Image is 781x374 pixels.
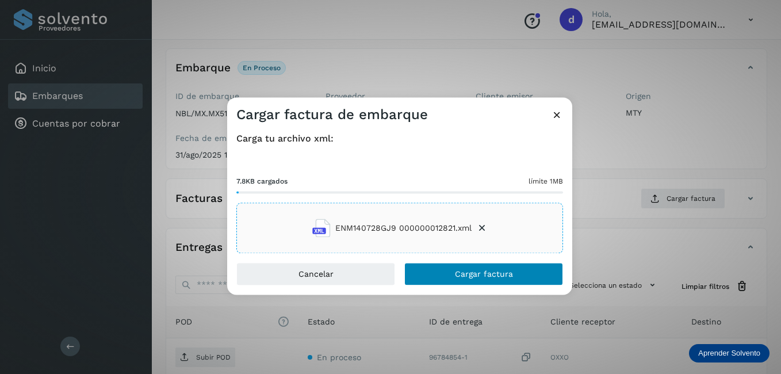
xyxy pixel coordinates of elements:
span: límite 1MB [529,177,563,187]
button: Cancelar [236,263,395,286]
div: Aprender Solvento [689,344,769,362]
h3: Cargar factura de embarque [236,106,428,123]
button: Cargar factura [404,263,563,286]
h4: Carga tu archivo xml: [236,133,563,144]
span: Cancelar [298,270,334,278]
span: ENM140728GJ9 000000012821.xml [335,222,472,234]
p: Aprender Solvento [698,349,760,358]
span: 7.8KB cargados [236,177,288,187]
span: Cargar factura [455,270,513,278]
